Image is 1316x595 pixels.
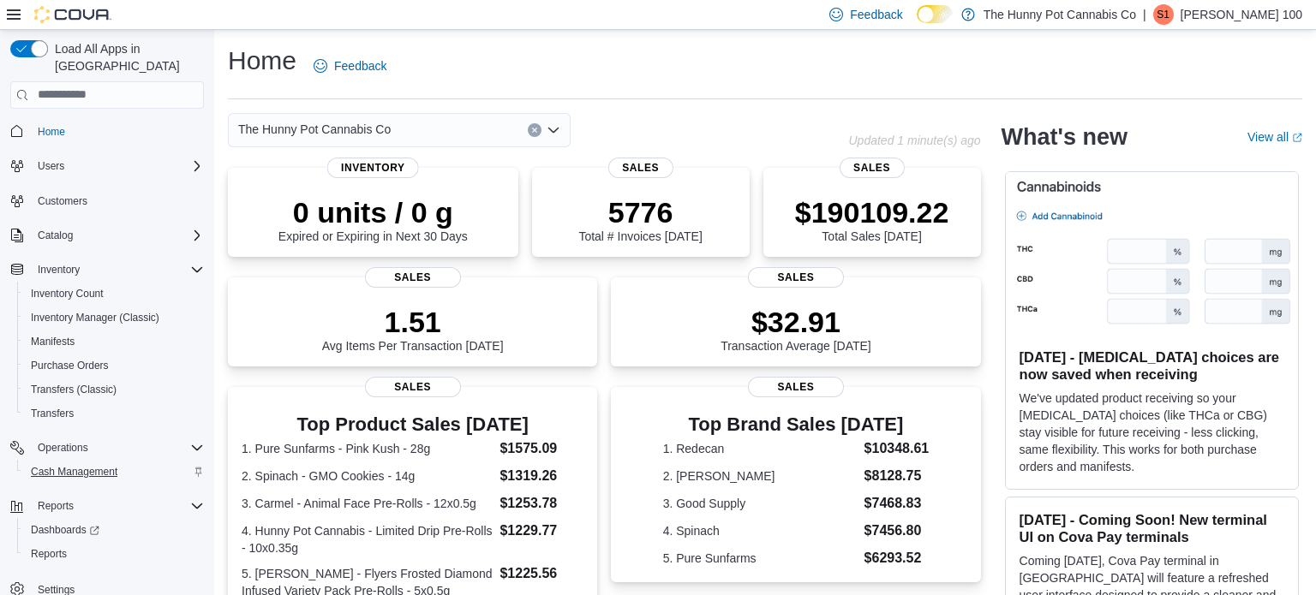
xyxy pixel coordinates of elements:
dd: $7468.83 [864,493,930,514]
dd: $10348.61 [864,438,930,459]
span: Feedback [334,57,386,74]
button: Inventory Manager (Classic) [17,306,211,330]
a: Home [31,122,72,142]
a: Transfers [24,403,81,424]
a: Transfers (Classic) [24,379,123,400]
span: Inventory Manager (Classic) [24,307,204,328]
span: Transfers (Classic) [24,379,204,400]
dd: $6293.52 [864,548,930,568]
dd: $1253.78 [499,493,583,514]
p: | [1143,4,1146,25]
span: Sales [608,158,673,178]
h3: Top Product Sales [DATE] [242,414,583,435]
button: Inventory [31,259,87,280]
button: Open list of options [547,123,560,137]
button: Cash Management [17,460,211,484]
button: Operations [3,436,211,460]
p: 1.51 [322,305,504,339]
div: Expired or Expiring in Next 30 Days [278,195,468,243]
dt: 1. Redecan [663,440,858,457]
img: Cova [34,6,111,23]
span: The Hunny Pot Cannabis Co [238,119,391,140]
button: Catalog [31,225,80,246]
dt: 4. Hunny Pot Cannabis - Limited Drip Pre-Rolls - 10x0.35g [242,522,493,556]
span: Sales [839,158,904,178]
dd: $1225.56 [499,563,583,584]
a: Reports [24,544,74,564]
button: Operations [31,437,95,458]
input: Dark Mode [917,5,953,23]
svg: External link [1292,133,1302,143]
span: Cash Management [31,465,117,479]
button: Customers [3,188,211,213]
a: Feedback [307,49,393,83]
button: Home [3,119,211,144]
a: Dashboards [17,518,211,542]
button: Catalog [3,223,211,247]
span: Load All Apps in [GEOGRAPHIC_DATA] [48,40,204,74]
button: Transfers [17,402,211,425]
button: Reports [3,494,211,518]
a: Purchase Orders [24,355,116,376]
button: Users [3,154,211,178]
span: Reports [31,496,204,516]
span: Home [31,121,204,142]
dd: $7456.80 [864,521,930,541]
span: Dark Mode [917,23,918,24]
span: Inventory [31,259,204,280]
p: We've updated product receiving so your [MEDICAL_DATA] choices (like THCa or CBG) stay visible fo... [1020,390,1284,475]
p: [PERSON_NAME] 100 [1181,4,1302,25]
button: Manifests [17,330,211,354]
span: Users [31,156,204,176]
a: Dashboards [24,520,106,540]
dd: $1229.77 [499,521,583,541]
a: Inventory Count [24,283,111,304]
span: Users [38,159,64,173]
dt: 2. Spinach - GMO Cookies - 14g [242,467,493,485]
span: Transfers [24,403,204,424]
span: Inventory Count [31,287,104,300]
a: Cash Management [24,461,124,482]
span: Dashboards [31,523,99,537]
span: Reports [24,544,204,564]
span: Reports [31,547,67,561]
h1: Home [228,44,296,78]
span: Operations [31,437,204,458]
span: Inventory Count [24,283,204,304]
a: View allExternal link [1247,130,1302,144]
span: Manifests [24,331,204,352]
dt: 3. Carmel - Animal Face Pre-Rolls - 12x0.5g [242,495,493,512]
a: Manifests [24,331,81,352]
p: $190109.22 [795,195,949,229]
div: Sarah 100 [1153,4,1174,25]
span: Manifests [31,335,75,348]
h2: What's new [1002,123,1128,151]
a: Customers [31,191,94,211]
p: 5776 [578,195,702,229]
p: The Hunny Pot Cannabis Co [984,4,1136,25]
button: Inventory [3,258,211,282]
span: Operations [38,441,88,455]
p: $32.91 [721,305,871,339]
span: Purchase Orders [24,355,204,376]
div: Total # Invoices [DATE] [578,195,702,243]
span: Sales [748,377,844,397]
dd: $1575.09 [499,438,583,459]
dd: $1319.26 [499,466,583,486]
span: Feedback [850,6,902,23]
button: Transfers (Classic) [17,378,211,402]
span: Catalog [31,225,204,246]
button: Purchase Orders [17,354,211,378]
div: Total Sales [DATE] [795,195,949,243]
dt: 5. Pure Sunfarms [663,550,858,567]
button: Inventory Count [17,282,211,306]
span: Transfers (Classic) [31,383,117,396]
span: Inventory Manager (Classic) [31,311,159,324]
span: Transfers [31,407,74,420]
a: Inventory Manager (Classic) [24,307,166,328]
span: Customers [38,194,87,208]
p: Updated 1 minute(s) ago [848,134,980,147]
span: Cash Management [24,461,204,482]
span: Sales [365,267,461,288]
h3: [DATE] - [MEDICAL_DATA] choices are now saved when receiving [1020,348,1284,383]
